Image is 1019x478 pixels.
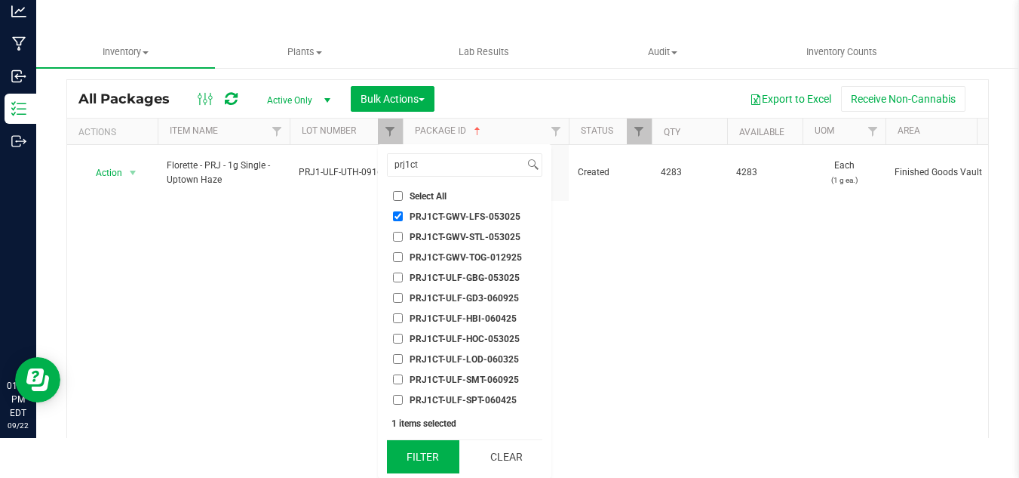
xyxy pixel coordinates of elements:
inline-svg: Manufacturing [11,36,26,51]
div: 1 items selected [391,418,538,429]
span: Inventory Counts [786,45,898,59]
span: Select All [410,192,447,201]
input: PRJ1CT-GWV-LFS-053025 [393,211,403,221]
input: PRJ1CT-ULF-SPT-060425 [393,395,403,405]
a: Lot Number [302,125,356,136]
p: 09/22 [7,420,29,431]
span: PRJ1CT-GWV-TOG-012925 [410,253,522,262]
span: PRJ1CT-GWV-LFS-053025 [410,212,520,221]
input: PRJ1CT-ULF-SMT-060925 [393,375,403,384]
p: 01:00 PM EDT [7,379,29,420]
a: Audit [573,36,752,68]
input: PRJ1CT-ULF-HBI-060425 [393,313,403,323]
a: Filter [378,119,403,144]
inline-svg: Inventory [11,101,26,116]
span: All Packages [78,91,185,107]
a: Inventory Counts [752,36,931,68]
span: PRJ1CT-ULF-SMT-060925 [410,375,519,384]
a: Filter [861,119,885,144]
span: Each [812,159,876,187]
input: PRJ1CT-ULF-GBG-053025 [393,273,403,282]
span: Florette - PRJ - 1g Single - Uptown Haze [167,159,281,187]
button: Clear [470,440,542,473]
a: Filter [627,119,652,144]
a: Item Name [170,125,218,136]
span: Bulk Actions [361,93,425,105]
input: Select All [393,191,403,201]
input: PRJ1CT-ULF-HOC-053025 [393,334,403,344]
inline-svg: Analytics [11,4,26,19]
button: Bulk Actions [351,86,434,112]
a: Inventory [36,36,215,68]
span: Finished Goods Vault [895,165,990,180]
span: 4283 [661,165,718,180]
span: PRJ1CT-ULF-GBG-053025 [410,273,520,282]
span: PRJ1CT-ULF-GD3-060925 [410,294,519,303]
a: Package ID [415,125,483,136]
input: Search [388,154,524,176]
a: Plants [215,36,394,68]
input: PRJ1CT-ULF-GD3-060925 [393,293,403,303]
button: Export to Excel [740,86,841,112]
a: Lab Results [394,36,572,68]
span: 4283 [736,165,793,180]
a: Filter [544,119,569,144]
a: Filter [265,119,290,144]
span: Plants [216,45,393,59]
span: PRJ1CT-GWV-STL-053025 [410,233,520,242]
a: Qty [664,127,680,137]
input: PRJ1CT-GWV-STL-053025 [393,232,403,242]
a: Filter [974,119,999,144]
span: PRJ1-ULF-UTH-091625 [299,165,394,180]
span: select [124,162,143,183]
span: PRJ1CT-ULF-LOD-060325 [410,355,519,364]
span: Action [82,162,123,183]
span: Lab Results [438,45,529,59]
a: UOM [815,125,834,136]
button: Receive Non-Cannabis [841,86,965,112]
div: Actions [78,127,152,137]
iframe: Resource center [15,357,60,402]
input: PRJ1CT-GWV-TOG-012925 [393,252,403,262]
a: Available [739,127,784,137]
button: Filter [387,440,459,473]
span: Audit [574,45,751,59]
span: Created [578,165,643,180]
inline-svg: Inbound [11,69,26,84]
span: PRJ1CT-ULF-SPT-060425 [410,396,517,405]
p: (1 g ea.) [812,173,876,187]
span: PRJ1CT-ULF-HOC-053025 [410,335,520,344]
inline-svg: Outbound [11,134,26,149]
a: Status [581,125,613,136]
input: PRJ1CT-ULF-LOD-060325 [393,354,403,364]
span: PRJ1CT-ULF-HBI-060425 [410,314,517,323]
span: Inventory [36,45,215,59]
a: Area [898,125,920,136]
